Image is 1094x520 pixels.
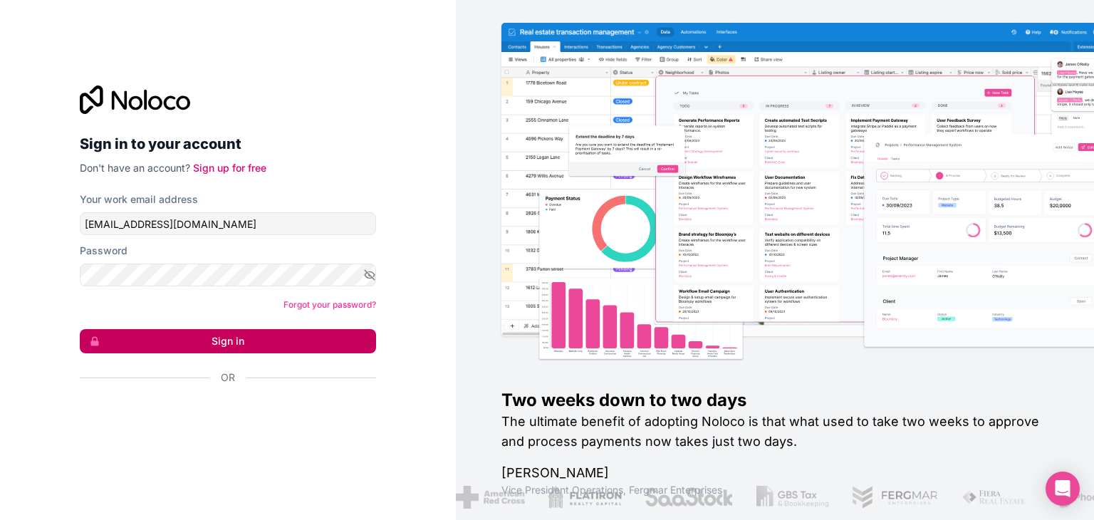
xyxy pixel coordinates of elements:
a: Forgot your password? [283,299,376,310]
iframe: Botón Iniciar sesión con Google [73,400,372,432]
h1: Two weeks down to two days [501,389,1048,412]
input: Password [80,264,376,286]
span: Don't have an account? [80,162,190,174]
label: Password [80,244,127,258]
label: Your work email address [80,192,198,207]
button: Sign in [80,329,376,353]
h2: The ultimate benefit of adopting Noloco is that what used to take two weeks to approve and proces... [501,412,1048,452]
h2: Sign in to your account [80,131,376,157]
input: Email address [80,212,376,235]
a: Sign up for free [193,162,266,174]
h1: [PERSON_NAME] [501,463,1048,483]
span: Or [221,370,235,385]
div: Open Intercom Messenger [1046,472,1080,506]
img: /assets/american-red-cross-BAupjrZR.png [455,486,524,509]
h1: Vice President Operations , Fergmar Enterprises [501,483,1048,497]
